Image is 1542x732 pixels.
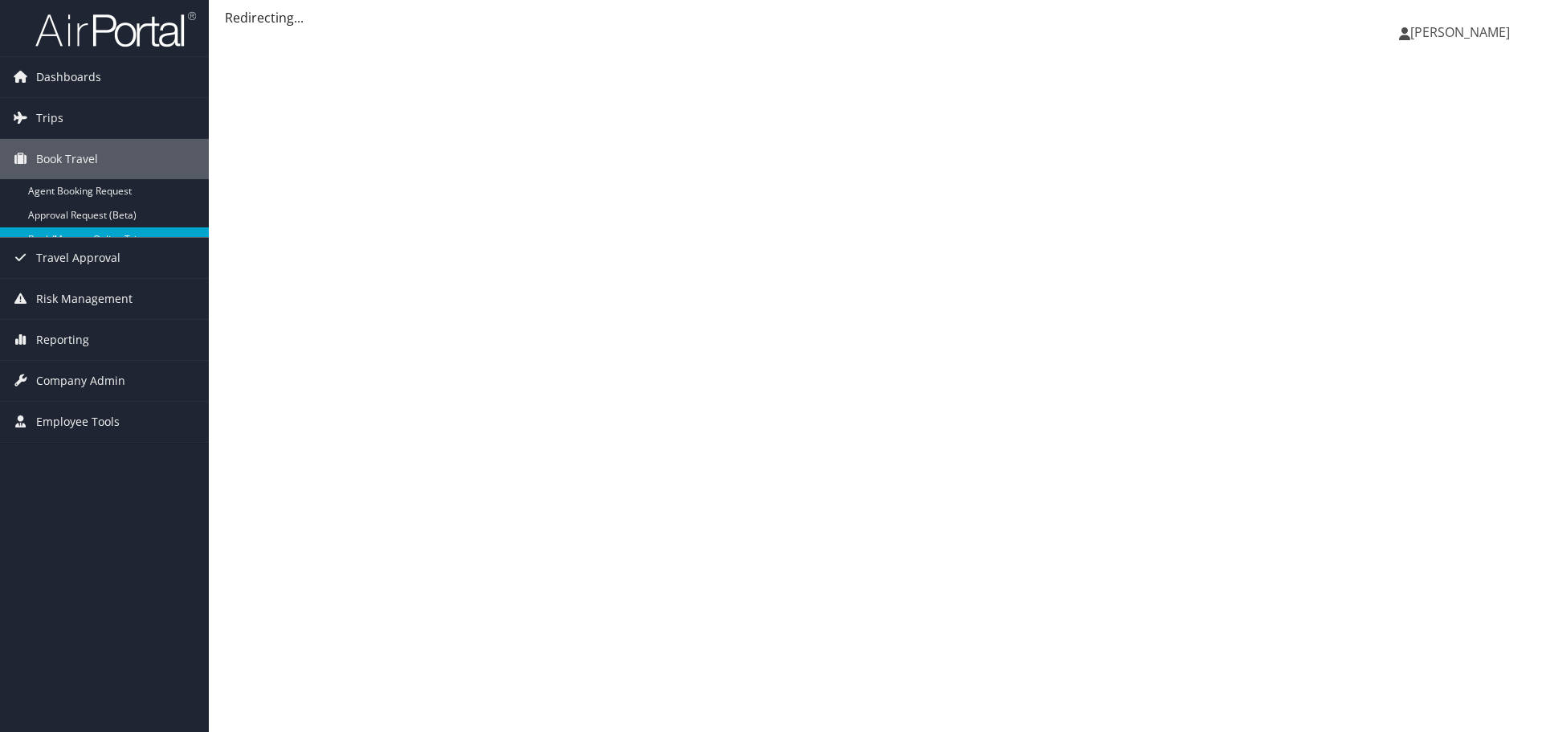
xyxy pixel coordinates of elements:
span: [PERSON_NAME] [1410,23,1510,41]
span: Employee Tools [36,402,120,442]
span: Trips [36,98,63,138]
span: Book Travel [36,139,98,179]
img: airportal-logo.png [35,10,196,48]
span: Risk Management [36,279,133,319]
span: Dashboards [36,57,101,97]
div: Redirecting... [225,8,1526,27]
a: [PERSON_NAME] [1399,8,1526,56]
span: Company Admin [36,361,125,401]
span: Travel Approval [36,238,120,278]
span: Reporting [36,320,89,360]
